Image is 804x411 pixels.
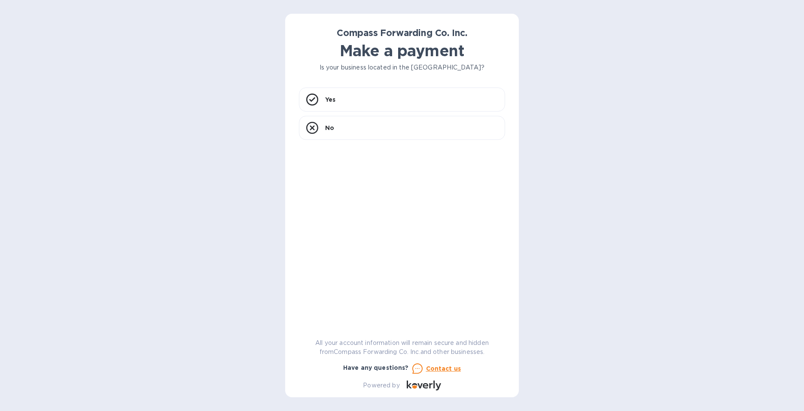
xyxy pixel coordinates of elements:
u: Contact us [426,365,461,372]
p: No [325,124,334,132]
p: All your account information will remain secure and hidden from Compass Forwarding Co. Inc. and o... [299,338,505,357]
b: Have any questions? [343,364,409,371]
p: Powered by [363,381,399,390]
b: Compass Forwarding Co. Inc. [337,27,467,38]
h1: Make a payment [299,42,505,60]
p: Yes [325,95,335,104]
p: Is your business located in the [GEOGRAPHIC_DATA]? [299,63,505,72]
